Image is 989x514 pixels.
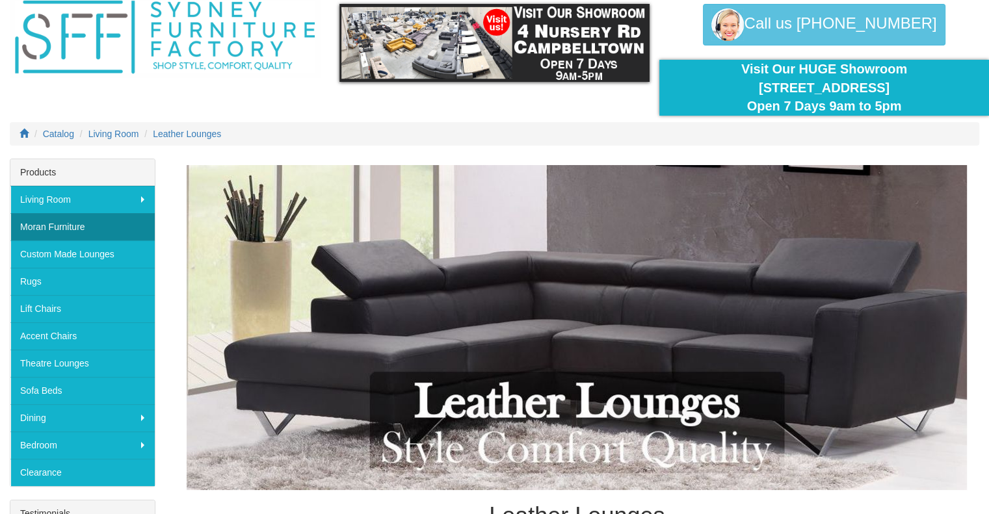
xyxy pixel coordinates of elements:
[10,322,155,350] a: Accent Chairs
[43,129,74,139] a: Catalog
[10,459,155,486] a: Clearance
[88,129,139,139] a: Living Room
[339,4,650,82] img: showroom.gif
[10,213,155,240] a: Moran Furniture
[10,240,155,268] a: Custom Made Lounges
[10,186,155,213] a: Living Room
[10,350,155,377] a: Theatre Lounges
[10,404,155,431] a: Dining
[10,268,155,295] a: Rugs
[10,295,155,322] a: Lift Chairs
[669,60,979,116] div: Visit Our HUGE Showroom [STREET_ADDRESS] Open 7 Days 9am to 5pm
[10,431,155,459] a: Bedroom
[10,159,155,186] div: Products
[10,377,155,404] a: Sofa Beds
[153,129,221,139] a: Leather Lounges
[187,165,967,490] img: Leather Lounges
